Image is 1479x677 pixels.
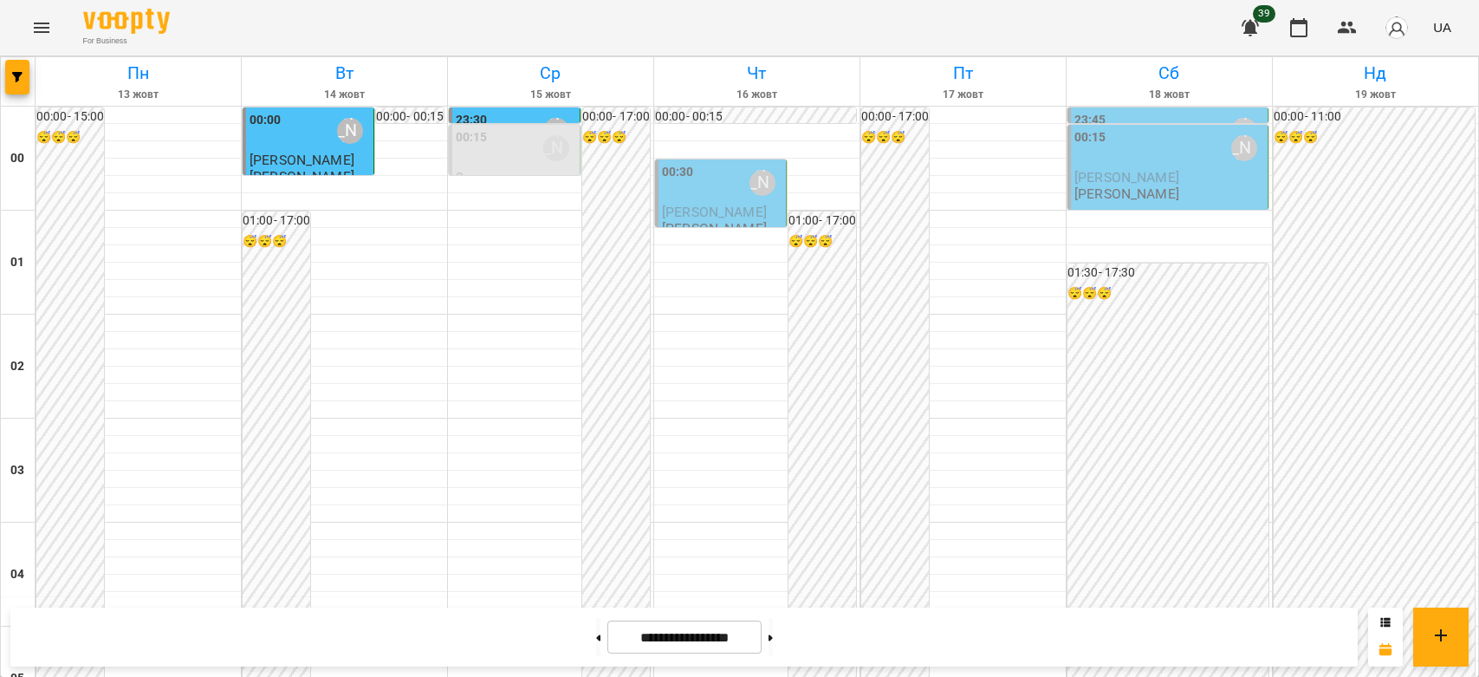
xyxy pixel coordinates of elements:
[655,107,856,127] h6: 00:00 - 00:15
[38,87,238,103] h6: 13 жовт
[1231,118,1257,144] div: Бондарєва Валерія
[1069,60,1269,87] h6: Сб
[10,253,24,272] h6: 01
[1385,16,1409,40] img: avatar_s.png
[456,170,576,185] p: 0
[451,87,651,103] h6: 15 жовт
[662,204,767,220] span: [PERSON_NAME]
[1074,186,1179,201] p: [PERSON_NAME]
[250,169,354,184] p: [PERSON_NAME]
[1433,18,1451,36] span: UA
[10,149,24,168] h6: 00
[582,128,650,147] h6: 😴😴😴
[543,135,569,161] div: Бондарєва Валерія
[662,163,694,182] label: 00:30
[250,111,282,130] label: 00:00
[451,60,651,87] h6: Ср
[788,232,856,251] h6: 😴😴😴
[83,36,170,47] span: For Business
[1067,284,1268,303] h6: 😴😴😴
[10,357,24,376] h6: 02
[244,87,444,103] h6: 14 жовт
[243,232,310,251] h6: 😴😴😴
[243,212,310,231] h6: 01:00 - 17:00
[1069,87,1269,103] h6: 18 жовт
[543,118,569,144] div: Бондарєва Валерія
[662,221,767,236] p: [PERSON_NAME]
[10,565,24,584] h6: 04
[749,170,775,196] div: Бондарєва Валерія
[337,118,363,144] div: Бондарєва Валерія
[1275,87,1476,103] h6: 19 жовт
[38,60,238,87] h6: Пн
[861,128,929,147] h6: 😴😴😴
[1074,169,1179,186] span: [PERSON_NAME]
[657,60,857,87] h6: Чт
[1231,135,1257,161] div: Бондарєва Валерія
[36,107,104,127] h6: 00:00 - 15:00
[1274,107,1475,127] h6: 00:00 - 11:00
[863,60,1063,87] h6: Пт
[1275,60,1476,87] h6: Нд
[582,107,650,127] h6: 00:00 - 17:00
[250,152,354,168] span: [PERSON_NAME]
[376,107,444,127] h6: 00:00 - 00:15
[10,461,24,480] h6: 03
[36,128,104,147] h6: 😴😴😴
[863,87,1063,103] h6: 17 жовт
[456,128,488,147] label: 00:15
[861,107,929,127] h6: 00:00 - 17:00
[456,111,488,130] label: 23:30
[244,60,444,87] h6: Вт
[83,9,170,34] img: Voopty Logo
[788,212,856,231] h6: 01:00 - 17:00
[1426,11,1458,43] button: UA
[657,87,857,103] h6: 16 жовт
[1067,264,1268,283] h6: 01:30 - 17:30
[21,7,62,49] button: Menu
[1074,128,1106,147] label: 00:15
[1253,5,1275,23] span: 39
[1074,111,1106,130] label: 23:45
[1274,128,1475,147] h6: 😴😴😴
